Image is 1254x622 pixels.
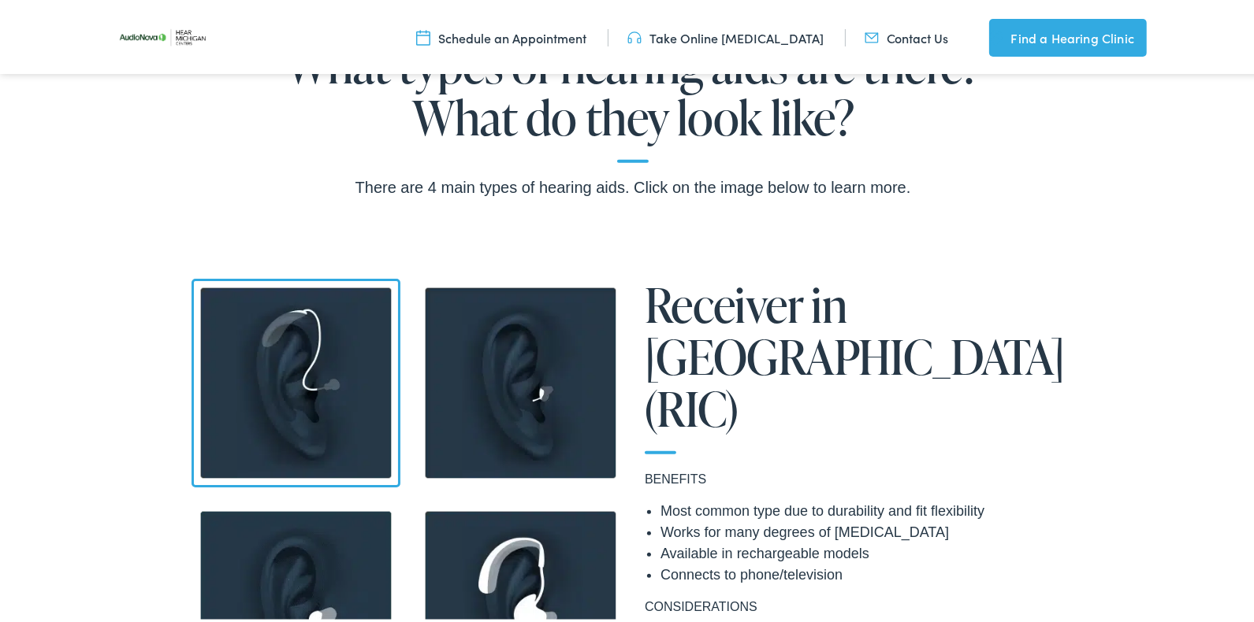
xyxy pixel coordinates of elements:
li: Most common type due to durability and fit flexibility [660,498,1070,519]
h1: Receiver in [GEOGRAPHIC_DATA] (RIC) [645,276,1070,451]
p: BENEFITS [645,467,1070,486]
li: Available in rechargeable models [660,540,1070,561]
img: utility icon [989,25,1003,44]
a: Contact Us [865,26,949,43]
div: There are 4 main types of hearing aids. Click on the image below to learn more. [50,172,1215,197]
img: utility icon [865,26,879,43]
a: Schedule an Appointment [416,26,586,43]
h2: What types of hearing aids are there? What do they look like? [50,36,1215,160]
li: Connects to phone/television [660,561,1070,583]
a: Take Online [MEDICAL_DATA] [627,26,824,43]
p: CONSIDERATIONS [645,594,1070,613]
a: Find a Hearing Clinic [989,16,1147,54]
li: Works for many degrees of [MEDICAL_DATA] [660,519,1070,540]
img: utility icon [416,26,430,43]
img: utility icon [627,26,642,43]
